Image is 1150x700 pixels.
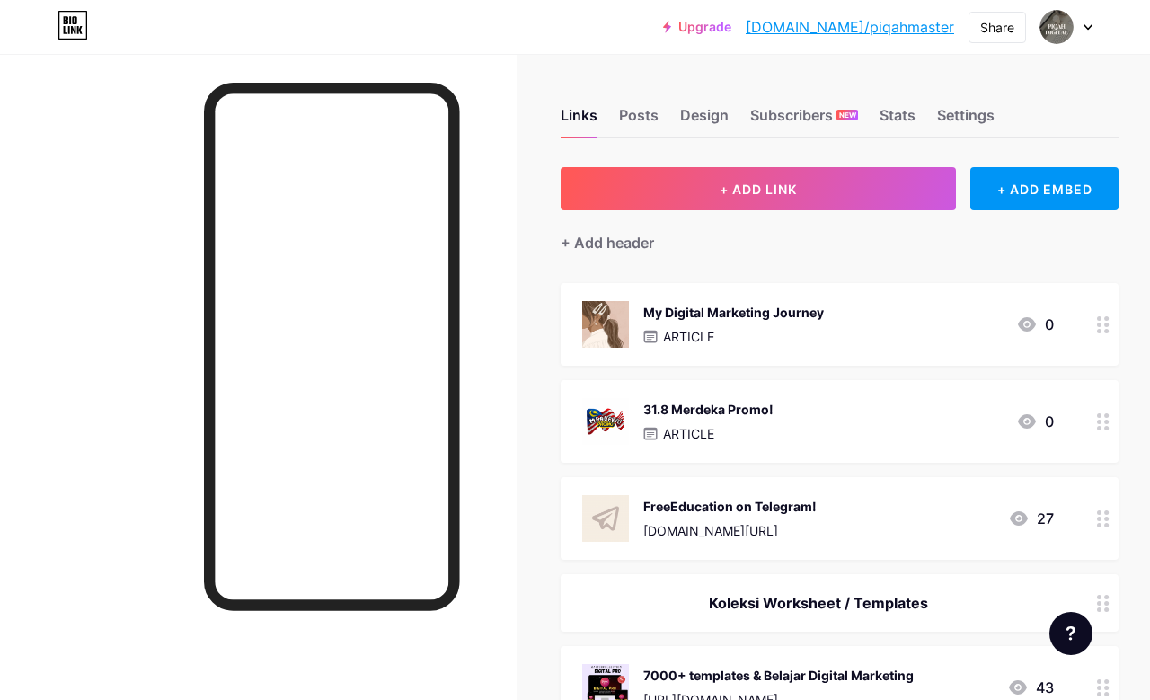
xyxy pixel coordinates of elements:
[1008,508,1054,529] div: 27
[561,232,654,253] div: + Add header
[970,167,1119,210] div: + ADD EMBED
[643,666,914,685] div: 7000+ templates & Belajar Digital Marketing
[582,398,629,445] img: 31.8 Merdeka Promo!
[720,182,797,197] span: + ADD LINK
[643,303,824,322] div: My Digital Marketing Journey
[582,301,629,348] img: My Digital Marketing Journey
[980,18,1014,37] div: Share
[561,167,956,210] button: + ADD LINK
[1016,314,1054,335] div: 0
[643,521,817,540] div: [DOMAIN_NAME][URL]
[680,104,729,137] div: Design
[663,327,714,346] p: ARTICLE
[839,110,856,120] span: NEW
[880,104,916,137] div: Stats
[561,104,597,137] div: Links
[746,16,954,38] a: [DOMAIN_NAME]/piqahmaster
[582,592,1054,614] div: Koleksi Worksheet / Templates
[1016,411,1054,432] div: 0
[582,495,629,542] img: FreeEducation on Telegram!
[643,497,817,516] div: FreeEducation on Telegram!
[663,20,731,34] a: Upgrade
[643,400,774,419] div: 31.8 Merdeka Promo!
[1039,10,1074,44] img: piqahmaster
[1007,677,1054,698] div: 43
[663,424,714,443] p: ARTICLE
[750,104,858,137] div: Subscribers
[937,104,995,137] div: Settings
[619,104,659,137] div: Posts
